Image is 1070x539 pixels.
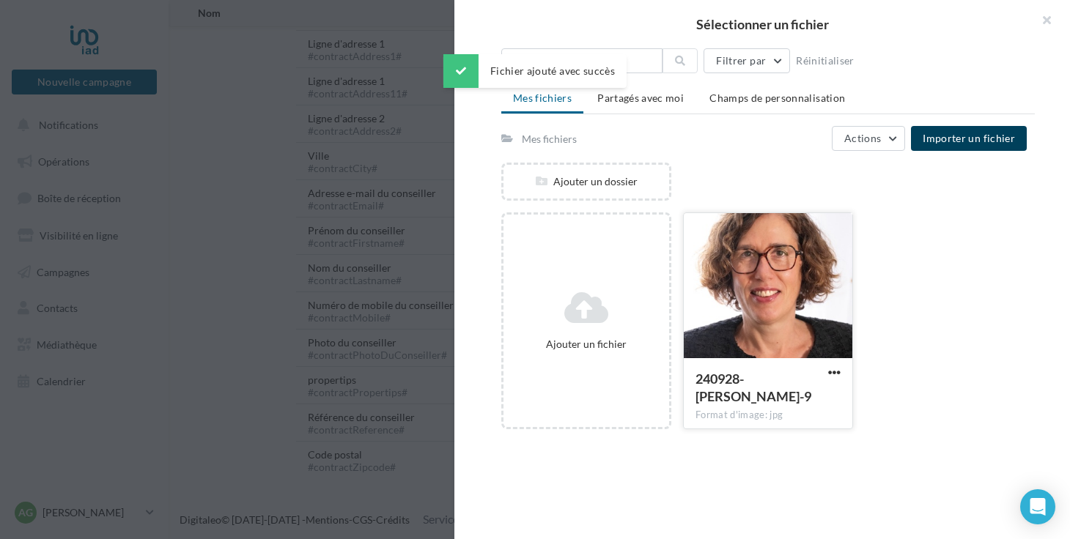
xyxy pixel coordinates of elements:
[509,337,663,352] div: Ajouter un fichier
[790,52,860,70] button: Réinitialiser
[597,92,684,104] span: Partagés avec moi
[1020,489,1055,524] div: Open Intercom Messenger
[832,126,905,151] button: Actions
[443,54,627,88] div: Fichier ajouté avec succès
[704,48,790,73] button: Filtrer par
[709,92,845,104] span: Champs de personnalisation
[844,132,881,144] span: Actions
[911,126,1027,151] button: Importer un fichier
[503,174,669,189] div: Ajouter un dossier
[923,132,1015,144] span: Importer un fichier
[478,18,1047,31] h2: Sélectionner un fichier
[695,371,811,404] span: 240928-Anne-9
[695,409,841,422] div: Format d'image: jpg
